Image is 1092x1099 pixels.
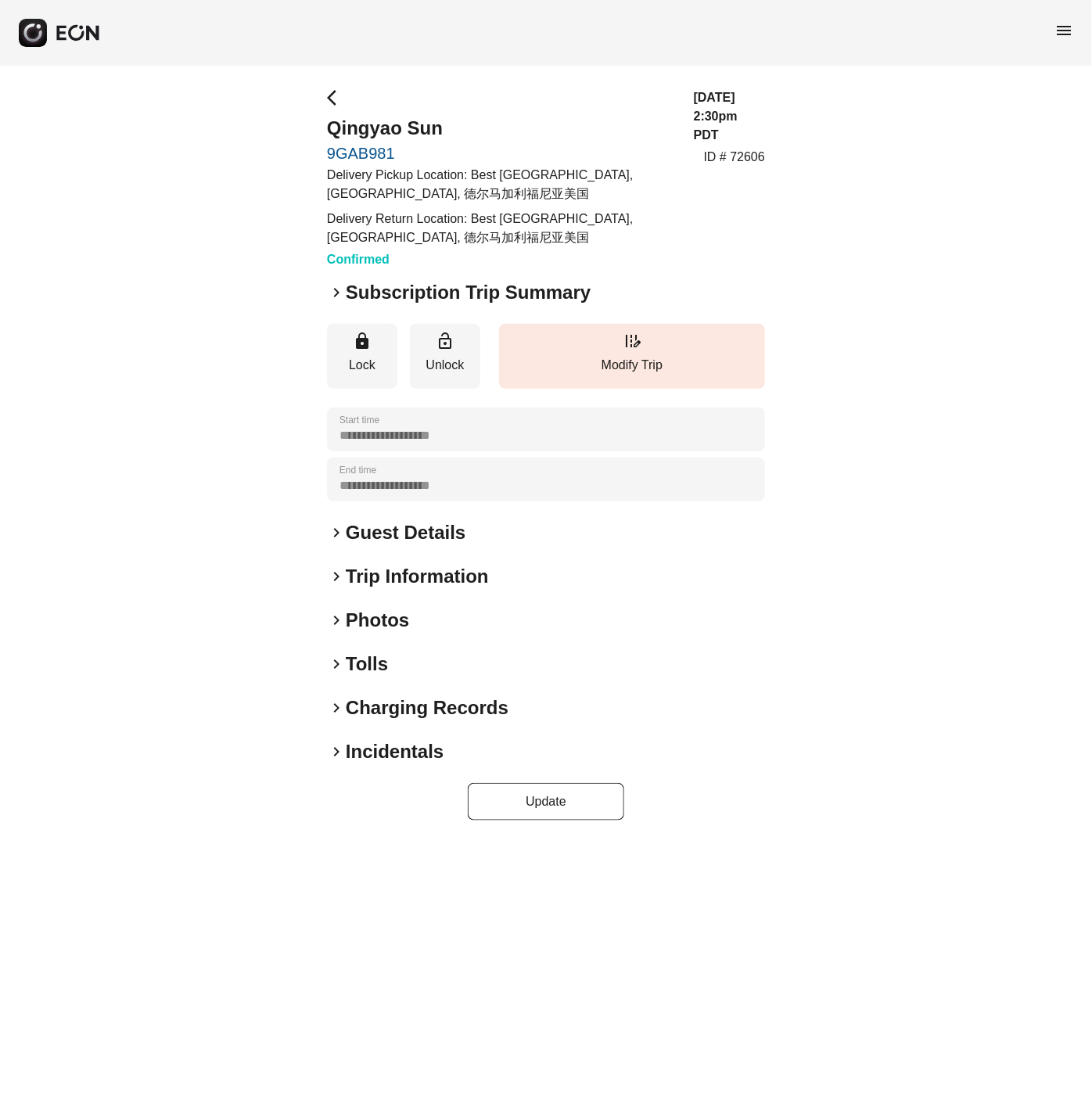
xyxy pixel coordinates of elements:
[346,739,444,764] h2: Incidentals
[327,567,346,586] span: keyboard_arrow_right
[327,699,346,717] span: keyboard_arrow_right
[327,611,346,630] span: keyboard_arrow_right
[353,332,372,350] span: lock
[410,324,480,389] button: Unlock
[418,356,472,375] p: Unlock
[346,608,409,633] h2: Photos
[327,210,675,247] p: Delivery Return Location: Best [GEOGRAPHIC_DATA], [GEOGRAPHIC_DATA], 德尔马加利福尼亚美国
[327,523,346,542] span: keyboard_arrow_right
[327,324,397,389] button: Lock
[346,695,508,720] h2: Charging Records
[335,356,390,375] p: Lock
[327,250,675,269] h3: Confirmed
[346,520,465,545] h2: Guest Details
[327,742,346,761] span: keyboard_arrow_right
[327,144,675,163] a: 9GAB981
[327,116,675,141] h2: Qingyao Sun
[346,564,489,589] h2: Trip Information
[327,88,346,107] span: arrow_back_ios
[436,332,454,350] span: lock_open
[704,148,765,167] p: ID # 72606
[623,332,641,350] span: edit_road
[327,655,346,673] span: keyboard_arrow_right
[327,283,346,302] span: keyboard_arrow_right
[507,356,757,375] p: Modify Trip
[327,166,675,203] p: Delivery Pickup Location: Best [GEOGRAPHIC_DATA], [GEOGRAPHIC_DATA], 德尔马加利福尼亚美国
[694,88,765,145] h3: [DATE] 2:30pm PDT
[499,324,765,389] button: Modify Trip
[468,783,624,821] button: Update
[346,652,388,677] h2: Tolls
[1054,21,1073,40] span: menu
[346,280,591,305] h2: Subscription Trip Summary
